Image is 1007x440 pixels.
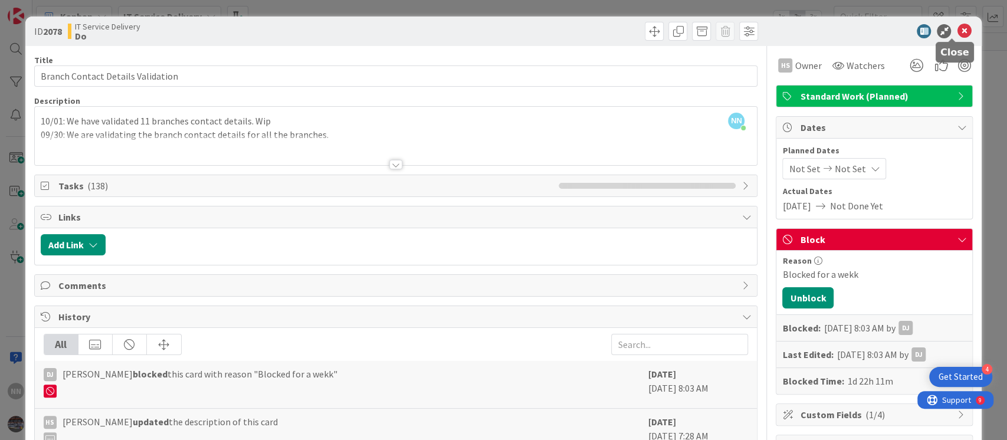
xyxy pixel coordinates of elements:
button: Add Link [41,234,106,255]
input: Search... [611,334,748,355]
div: [DATE] 8:03 AM by [837,347,926,362]
span: Links [58,210,736,224]
span: Standard Work (Planned) [800,89,951,103]
span: ( 1/4 ) [865,409,884,421]
span: Reason [782,257,811,265]
div: Open Get Started checklist, remaining modules: 4 [929,367,992,387]
p: 10/01: We have validated 11 branches contact details. Wip [41,114,752,128]
div: HS [44,416,57,429]
b: Blocked Time: [782,374,844,388]
div: DJ [898,321,913,335]
b: Do [75,31,140,41]
h5: Close [940,47,969,58]
div: 4 [982,364,992,375]
span: NN [728,113,744,129]
div: DJ [911,347,926,362]
label: Title [34,55,53,65]
b: 2078 [43,25,62,37]
button: Unblock [782,287,834,308]
p: 09/30: We are validating the branch contact details for all the branches. [41,128,752,142]
div: HS [778,58,792,73]
span: Owner [795,58,821,73]
b: [DATE] [648,368,675,380]
span: Comments [58,278,736,293]
span: Not Set [834,162,865,176]
div: DJ [44,368,57,381]
b: blocked [133,368,168,380]
div: 1d 22h 11m [847,374,893,388]
span: Not Done Yet [829,199,883,213]
span: Custom Fields [800,408,951,422]
div: All [44,334,78,354]
span: Planned Dates [782,145,966,157]
span: Block [800,232,951,247]
b: [DATE] [648,416,675,428]
input: type card name here... [34,65,758,87]
b: Blocked: [782,321,820,335]
span: Description [34,96,80,106]
div: Get Started [939,371,983,383]
div: [DATE] 8:03 AM [648,367,748,402]
div: [DATE] 8:03 AM by [824,321,913,335]
span: Support [25,2,54,16]
b: updated [133,416,169,428]
span: ( 138 ) [87,180,108,192]
b: Last Edited: [782,347,833,362]
span: Watchers [846,58,884,73]
span: Dates [800,120,951,134]
span: [PERSON_NAME] this card with reason "Blocked for a wekk" [63,367,337,398]
span: ID [34,24,62,38]
span: History [58,310,736,324]
span: Not Set [789,162,820,176]
span: Tasks [58,179,553,193]
span: [DATE] [782,199,811,213]
span: Actual Dates [782,185,966,198]
div: Blocked for a wekk [782,267,966,281]
div: 9 [61,5,64,14]
span: IT Service Delivery [75,22,140,31]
